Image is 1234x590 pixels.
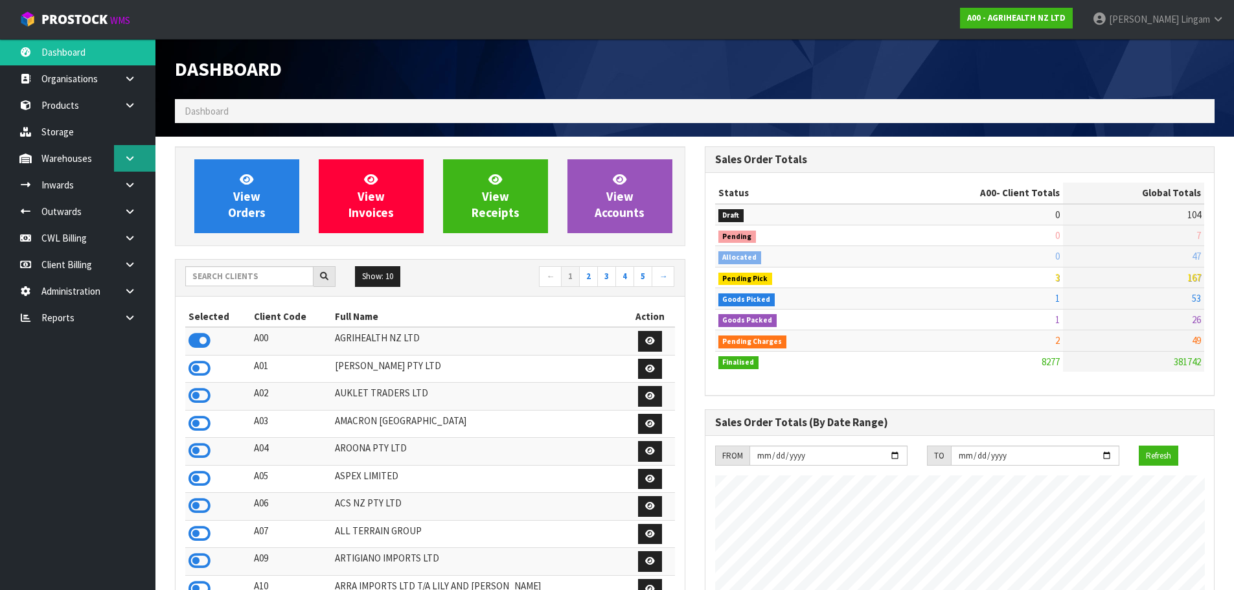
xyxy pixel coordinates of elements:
a: 5 [634,266,652,287]
span: 1 [1055,292,1060,304]
span: 104 [1187,209,1201,221]
a: 1 [561,266,580,287]
strong: A00 - AGRIHEALTH NZ LTD [967,12,1066,23]
td: A09 [251,548,332,576]
td: ARTIGIANO IMPORTS LTD [332,548,625,576]
span: A00 [980,187,996,199]
span: 0 [1055,209,1060,221]
span: View Accounts [595,172,645,220]
span: Lingam [1181,13,1210,25]
td: AMACRON [GEOGRAPHIC_DATA] [332,410,625,438]
span: 167 [1187,271,1201,284]
span: Pending Pick [718,273,773,286]
a: 2 [579,266,598,287]
td: AUKLET TRADERS LTD [332,383,625,411]
a: ViewAccounts [567,159,672,233]
a: ViewReceipts [443,159,548,233]
input: Search clients [185,266,314,286]
h3: Sales Order Totals (By Date Range) [715,416,1205,429]
small: WMS [110,14,130,27]
span: 53 [1192,292,1201,304]
span: Pending [718,231,757,244]
a: → [652,266,674,287]
a: ← [539,266,562,287]
a: ViewInvoices [319,159,424,233]
th: Full Name [332,306,625,327]
span: View Invoices [348,172,394,220]
td: [PERSON_NAME] PTY LTD [332,355,625,383]
span: 26 [1192,313,1201,326]
td: A02 [251,383,332,411]
span: Dashboard [175,56,282,81]
span: Finalised [718,356,759,369]
th: Client Code [251,306,332,327]
span: 2 [1055,334,1060,346]
a: 4 [615,266,634,287]
span: Draft [718,209,744,222]
span: 0 [1055,229,1060,242]
td: A05 [251,465,332,493]
th: Status [715,183,877,203]
span: 1 [1055,313,1060,326]
span: Pending Charges [718,335,787,348]
span: Dashboard [185,105,229,117]
a: ViewOrders [194,159,299,233]
span: 3 [1055,271,1060,284]
img: cube-alt.png [19,11,36,27]
th: Action [626,306,675,327]
span: 8277 [1042,356,1060,368]
span: 49 [1192,334,1201,346]
span: 0 [1055,250,1060,262]
td: A03 [251,410,332,438]
span: 47 [1192,250,1201,262]
td: A07 [251,520,332,548]
td: ASPEX LIMITED [332,465,625,493]
span: View Orders [228,172,266,220]
span: Goods Packed [718,314,777,327]
a: A00 - AGRIHEALTH NZ LTD [960,8,1073,28]
span: 381742 [1174,356,1201,368]
th: - Client Totals [876,183,1063,203]
th: Selected [185,306,251,327]
td: ALL TERRAIN GROUP [332,520,625,548]
button: Refresh [1139,446,1178,466]
td: A00 [251,327,332,355]
span: [PERSON_NAME] [1109,13,1179,25]
span: 7 [1196,229,1201,242]
span: View Receipts [472,172,520,220]
td: ACS NZ PTY LTD [332,493,625,521]
div: TO [927,446,951,466]
span: Allocated [718,251,762,264]
span: ProStock [41,11,108,28]
td: A04 [251,438,332,466]
span: Goods Picked [718,293,775,306]
td: AGRIHEALTH NZ LTD [332,327,625,355]
td: A01 [251,355,332,383]
button: Show: 10 [355,266,400,287]
a: 3 [597,266,616,287]
th: Global Totals [1063,183,1204,203]
div: FROM [715,446,749,466]
td: A06 [251,493,332,521]
h3: Sales Order Totals [715,153,1205,166]
td: AROONA PTY LTD [332,438,625,466]
nav: Page navigation [440,266,675,289]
